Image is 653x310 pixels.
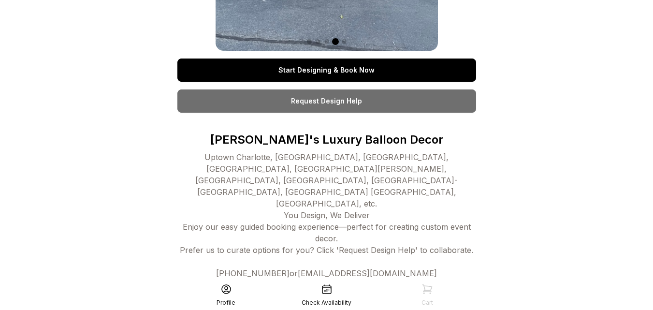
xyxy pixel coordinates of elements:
div: Uptown Charlotte, [GEOGRAPHIC_DATA], [GEOGRAPHIC_DATA], [GEOGRAPHIC_DATA], [GEOGRAPHIC_DATA][PERS... [177,151,476,279]
a: [EMAIL_ADDRESS][DOMAIN_NAME] [298,268,437,278]
a: Request Design Help [177,89,476,113]
p: [PERSON_NAME]'s Luxury Balloon Decor [177,132,476,148]
a: [PHONE_NUMBER] [216,268,290,278]
div: Cart [421,299,433,307]
div: Profile [217,299,235,307]
a: Start Designing & Book Now [177,59,476,82]
div: Check Availability [302,299,351,307]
